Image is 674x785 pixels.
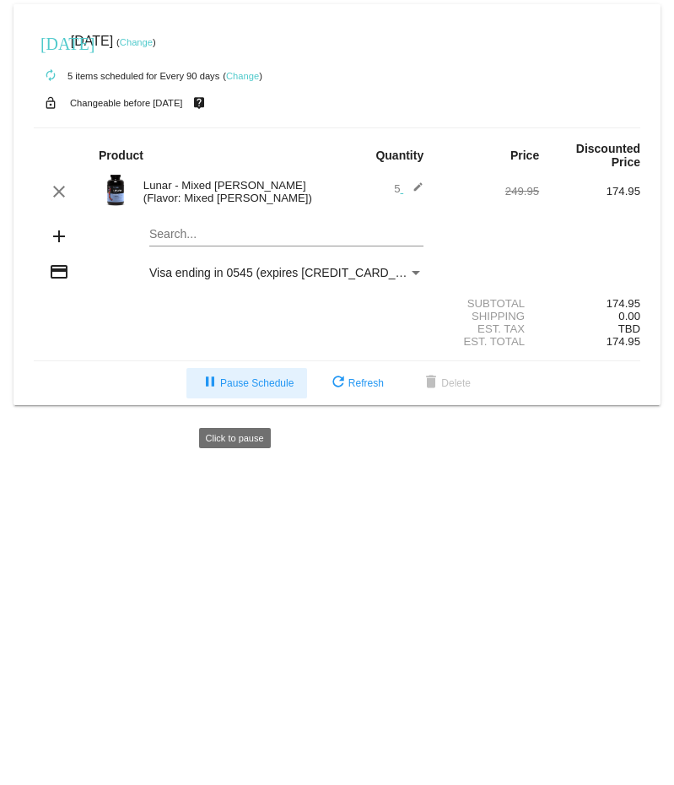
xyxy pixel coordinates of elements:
[394,182,423,195] span: 5
[618,322,640,335] span: TBD
[200,373,220,393] mat-icon: pause
[223,71,262,81] small: ( )
[40,66,61,86] mat-icon: autorenew
[576,142,640,169] strong: Discounted Price
[438,310,539,322] div: Shipping
[421,377,471,389] span: Delete
[226,71,259,81] a: Change
[618,310,640,322] span: 0.00
[607,335,640,348] span: 174.95
[438,322,539,335] div: Est. Tax
[70,98,183,108] small: Changeable before [DATE]
[99,149,143,162] strong: Product
[510,149,539,162] strong: Price
[315,368,397,398] button: Refresh
[328,377,384,389] span: Refresh
[539,185,640,198] div: 174.95
[149,266,423,279] mat-select: Payment Method
[40,92,61,114] mat-icon: lock_open
[120,37,153,47] a: Change
[49,181,69,202] mat-icon: clear
[403,181,423,202] mat-icon: edit
[189,92,209,114] mat-icon: live_help
[135,179,337,204] div: Lunar - Mixed [PERSON_NAME] (Flavor: Mixed [PERSON_NAME])
[438,297,539,310] div: Subtotal
[34,71,219,81] small: 5 items scheduled for Every 90 days
[149,266,432,279] span: Visa ending in 0545 (expires [CREDIT_CARD_DATA])
[116,37,156,47] small: ( )
[421,373,441,393] mat-icon: delete
[328,373,348,393] mat-icon: refresh
[49,262,69,282] mat-icon: credit_card
[200,377,294,389] span: Pause Schedule
[99,173,132,207] img: Image-1-Carousel-Lunar-MB-Roman-Berezecky.png
[407,368,484,398] button: Delete
[186,368,307,398] button: Pause Schedule
[438,335,539,348] div: Est. Total
[438,185,539,198] div: 249.95
[539,297,640,310] div: 174.95
[49,226,69,246] mat-icon: add
[375,149,423,162] strong: Quantity
[40,32,61,52] mat-icon: [DATE]
[149,228,423,241] input: Search...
